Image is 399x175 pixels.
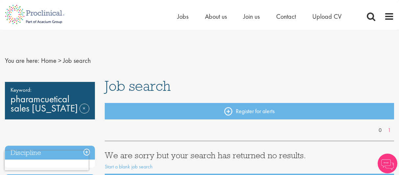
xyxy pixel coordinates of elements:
[5,82,95,119] div: pharamcuetical sales [US_STATE]
[312,12,342,21] a: Upload CV
[63,56,91,65] span: Job search
[105,151,394,160] h3: We are sorry but your search has returned no results.
[177,12,188,21] a: Jobs
[105,163,153,170] a: Start a blank job search
[58,56,61,65] span: >
[243,12,260,21] a: Join us
[41,56,56,65] a: breadcrumb link
[378,154,397,173] img: Chatbot
[276,12,296,21] a: Contact
[105,103,394,119] a: Register for alerts
[5,151,89,170] iframe: reCAPTCHA
[79,104,89,123] a: Remove
[205,12,227,21] a: About us
[5,146,95,160] h3: Discipline
[11,85,89,94] span: Keyword:
[375,127,385,134] a: 0
[105,77,171,95] span: Job search
[385,127,394,134] a: 1
[5,56,39,65] span: You are here:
